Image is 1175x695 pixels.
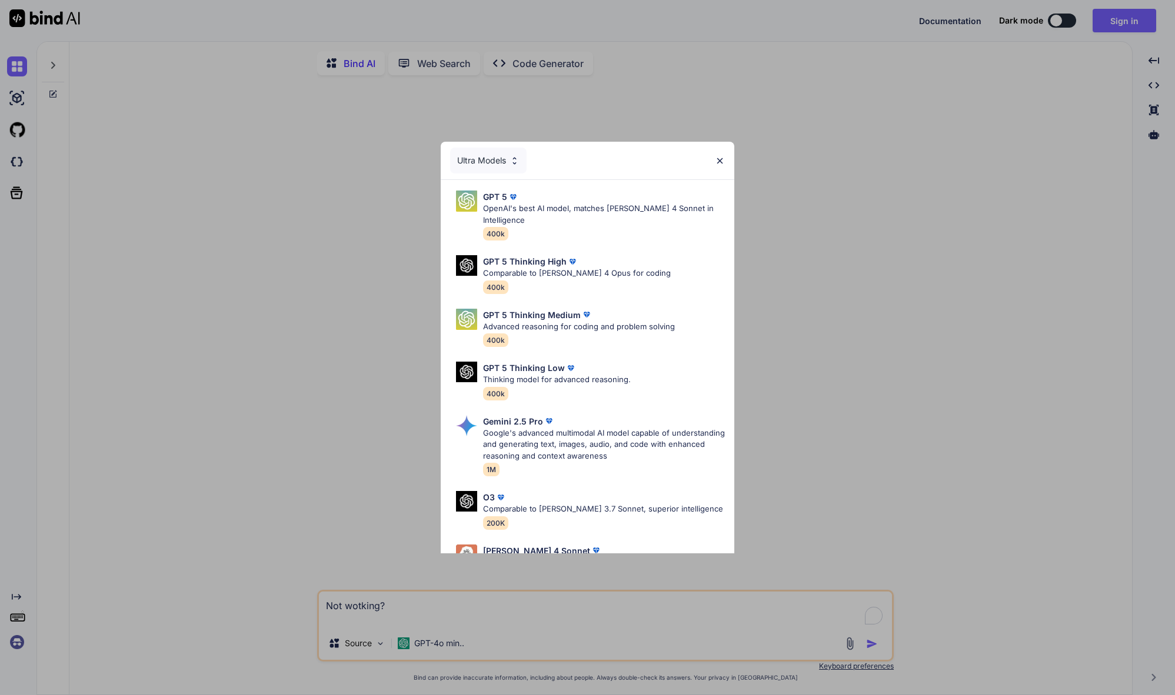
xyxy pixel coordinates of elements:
[456,544,477,566] img: Pick Models
[567,256,578,268] img: premium
[456,191,477,212] img: Pick Models
[483,516,508,530] span: 200K
[495,492,507,503] img: premium
[483,503,723,515] p: Comparable to [PERSON_NAME] 3.7 Sonnet, superior intelligence
[565,362,577,374] img: premium
[510,156,520,166] img: Pick Models
[590,544,602,556] img: premium
[483,333,508,347] span: 400k
[483,203,725,226] p: OpenAI's best AI model, matches [PERSON_NAME] 4 Sonnet in Intelligence
[483,387,508,400] span: 400k
[483,309,581,321] p: GPT 5 Thinking Medium
[483,463,500,476] span: 1M
[483,491,495,503] p: O3
[483,374,631,386] p: Thinking model for advanced reasoning.
[456,255,477,276] img: Pick Models
[483,415,543,427] p: Gemini 2.5 Pro
[456,309,477,330] img: Pick Models
[483,280,508,294] span: 400k
[456,415,477,436] img: Pick Models
[450,148,527,173] div: Ultra Models
[507,191,519,203] img: premium
[715,156,725,166] img: close
[483,362,565,374] p: GPT 5 Thinking Low
[483,268,671,279] p: Comparable to [PERSON_NAME] 4 Opus for coding
[483,544,590,557] p: [PERSON_NAME] 4 Sonnet
[483,191,507,203] p: GPT 5
[483,321,675,333] p: Advanced reasoning for coding and problem solving
[483,227,508,240] span: 400k
[543,415,555,427] img: premium
[456,362,477,382] img: Pick Models
[456,491,477,512] img: Pick Models
[483,427,725,462] p: Google's advanced multimodal AI model capable of understanding and generating text, images, audio...
[483,255,567,268] p: GPT 5 Thinking High
[581,309,593,320] img: premium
